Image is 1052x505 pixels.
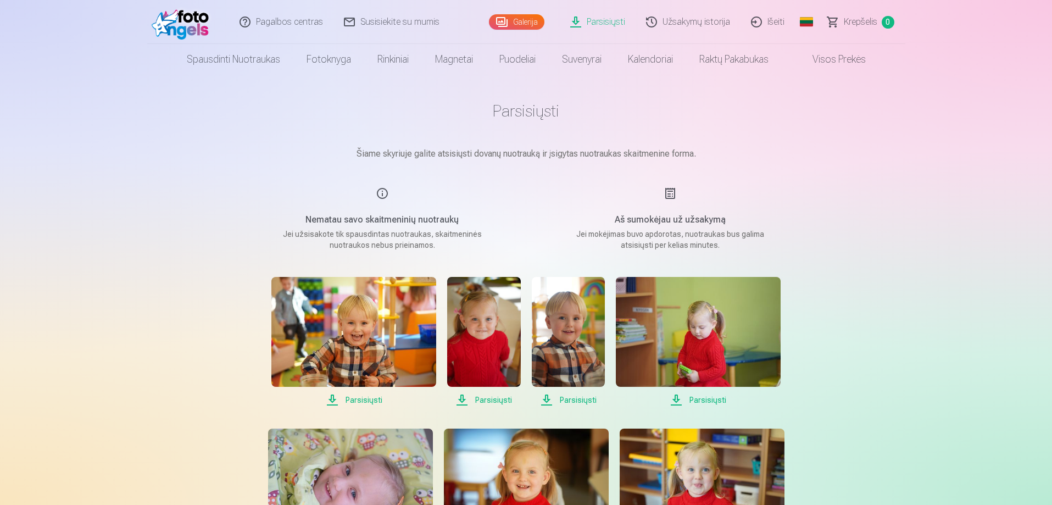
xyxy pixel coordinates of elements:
[532,393,605,407] span: Parsisiųsti
[422,44,486,75] a: Magnetai
[566,229,775,251] p: Jei mokėjimas buvo apdorotas, nuotraukas bus galima atsisiųsti per kelias minutes.
[615,44,686,75] a: Kalendoriai
[447,393,520,407] span: Parsisiųsti
[174,44,293,75] a: Spausdinti nuotraukas
[616,393,781,407] span: Parsisiųsti
[271,277,436,407] a: Parsisiųsti
[489,14,544,30] a: Galerija
[882,16,894,29] span: 0
[447,277,520,407] a: Parsisiųsti
[486,44,549,75] a: Puodeliai
[278,213,487,226] h5: Nematau savo skaitmeninių nuotraukų
[293,44,364,75] a: Fotoknyga
[364,44,422,75] a: Rinkiniai
[252,147,801,160] p: Šiame skyriuje galite atsisiųsti dovanų nuotrauką ir įsigytas nuotraukas skaitmenine forma.
[271,393,436,407] span: Parsisiųsti
[844,15,877,29] span: Krepšelis
[252,101,801,121] h1: Parsisiųsti
[566,213,775,226] h5: Aš sumokėjau už užsakymą
[616,277,781,407] a: Parsisiųsti
[782,44,879,75] a: Visos prekės
[686,44,782,75] a: Raktų pakabukas
[532,277,605,407] a: Parsisiųsti
[152,4,215,40] img: /fa2
[278,229,487,251] p: Jei užsisakote tik spausdintas nuotraukas, skaitmeninės nuotraukos nebus prieinamos.
[549,44,615,75] a: Suvenyrai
